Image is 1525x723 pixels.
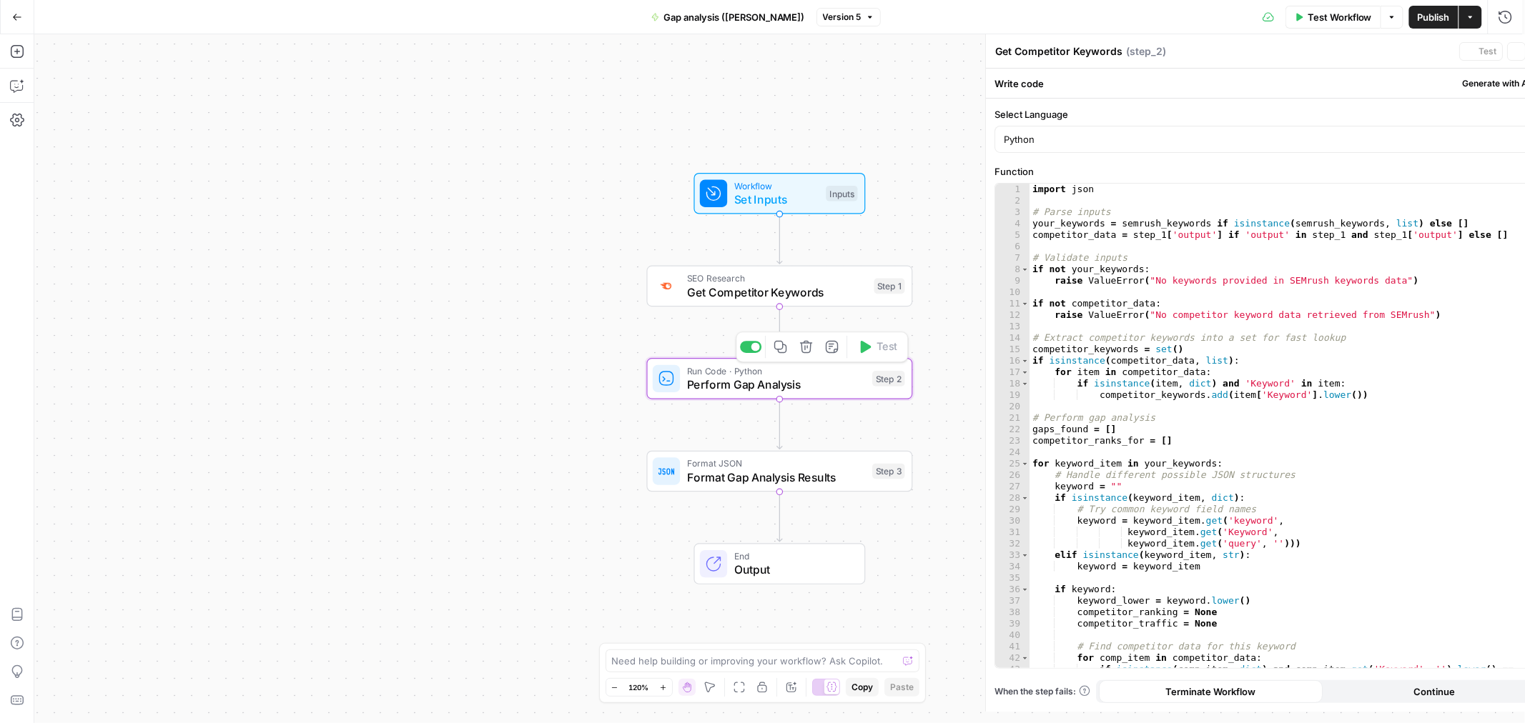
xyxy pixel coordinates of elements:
[629,682,649,693] span: 120%
[995,389,1030,401] div: 19
[846,678,879,697] button: Copy
[995,309,1030,321] div: 12
[823,11,862,24] span: Version 5
[642,6,814,29] button: Gap analysis ([PERSON_NAME])
[1004,132,1522,146] input: Python
[995,332,1030,344] div: 14
[995,184,1030,195] div: 1
[995,378,1030,389] div: 18
[872,464,905,479] div: Step 3
[995,629,1030,641] div: 40
[734,179,819,192] span: Workflow
[995,412,1030,424] div: 21
[890,681,914,694] span: Paste
[1021,355,1029,367] span: Toggle code folding, rows 16 through 19
[995,367,1030,378] div: 17
[995,447,1030,458] div: 24
[995,664,1030,687] div: 43
[734,191,819,208] span: Set Inputs
[995,607,1030,618] div: 38
[995,44,1122,59] textarea: Get Competitor Keywords
[995,595,1030,607] div: 37
[995,549,1030,561] div: 33
[872,371,905,387] div: Step 2
[995,401,1030,412] div: 20
[1418,10,1450,24] span: Publish
[995,618,1030,629] div: 39
[995,435,1030,447] div: 23
[1479,45,1496,58] span: Test
[1285,6,1381,29] button: Test Workflow
[1021,378,1029,389] span: Toggle code folding, rows 18 through 19
[1021,264,1029,275] span: Toggle code folding, rows 8 through 9
[995,286,1030,298] div: 10
[663,10,805,24] span: Gap analysis ([PERSON_NAME])
[1165,684,1255,699] span: Terminate Workflow
[687,469,866,486] span: Format Gap Analysis Results
[852,681,873,694] span: Copy
[995,458,1030,469] div: 25
[777,399,782,449] g: Edge from step_2 to step_3
[995,584,1030,595] div: 36
[884,678,919,697] button: Paste
[687,364,866,378] span: Run Code · Python
[995,218,1030,229] div: 4
[647,358,913,399] div: Run Code · PythonPerform Gap AnalysisStep 2Test
[995,229,1030,241] div: 5
[995,572,1030,584] div: 35
[995,527,1030,538] div: 31
[995,275,1030,286] div: 9
[1021,664,1029,675] span: Toggle code folding, rows 43 through 46
[995,424,1030,435] div: 22
[995,195,1030,206] div: 2
[995,321,1030,332] div: 13
[995,344,1030,355] div: 15
[995,538,1030,549] div: 32
[687,284,867,301] span: Get Competitor Keywords
[1126,44,1166,59] span: ( step_2 )
[1021,367,1029,378] span: Toggle code folding, rows 17 through 19
[647,266,913,307] div: SEO ResearchGet Competitor KeywordsStep 1
[995,504,1030,515] div: 29
[995,206,1030,218] div: 3
[658,279,675,294] img: p4kt2d9mz0di8532fmfgvfq6uqa0
[647,543,913,584] div: EndOutput
[1409,6,1459,29] button: Publish
[777,214,782,264] g: Edge from start to step_1
[995,298,1030,309] div: 11
[1021,298,1029,309] span: Toggle code folding, rows 11 through 12
[995,241,1030,252] div: 6
[995,515,1030,527] div: 30
[995,652,1030,664] div: 42
[687,376,866,393] span: Perform Gap Analysis
[1021,492,1029,504] span: Toggle code folding, rows 28 through 32
[1021,458,1029,469] span: Toggle code folding, rows 25 through 59
[995,685,1090,698] a: When the step fails:
[816,8,881,26] button: Version 5
[734,549,851,563] span: End
[777,306,782,356] g: Edge from step_1 to step_2
[647,451,913,492] div: Format JSONFormat Gap Analysis ResultsStep 3
[995,355,1030,367] div: 16
[687,271,867,285] span: SEO Research
[995,481,1030,492] div: 27
[1021,652,1029,664] span: Toggle code folding, rows 42 through 46
[995,264,1030,275] div: 8
[995,641,1030,652] div: 41
[874,279,905,294] div: Step 1
[995,561,1030,572] div: 34
[1021,584,1029,595] span: Toggle code folding, rows 36 through 59
[826,186,857,201] div: Inputs
[995,492,1030,504] div: 28
[687,457,866,470] span: Format JSON
[1021,549,1029,561] span: Toggle code folding, rows 33 through 34
[995,252,1030,264] div: 7
[1413,684,1455,699] span: Continue
[777,492,782,542] g: Edge from step_3 to end
[734,562,851,579] span: Output
[647,173,913,214] div: WorkflowSet InputsInputs
[995,469,1030,481] div: 26
[1308,10,1372,24] span: Test Workflow
[1459,42,1503,61] button: Test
